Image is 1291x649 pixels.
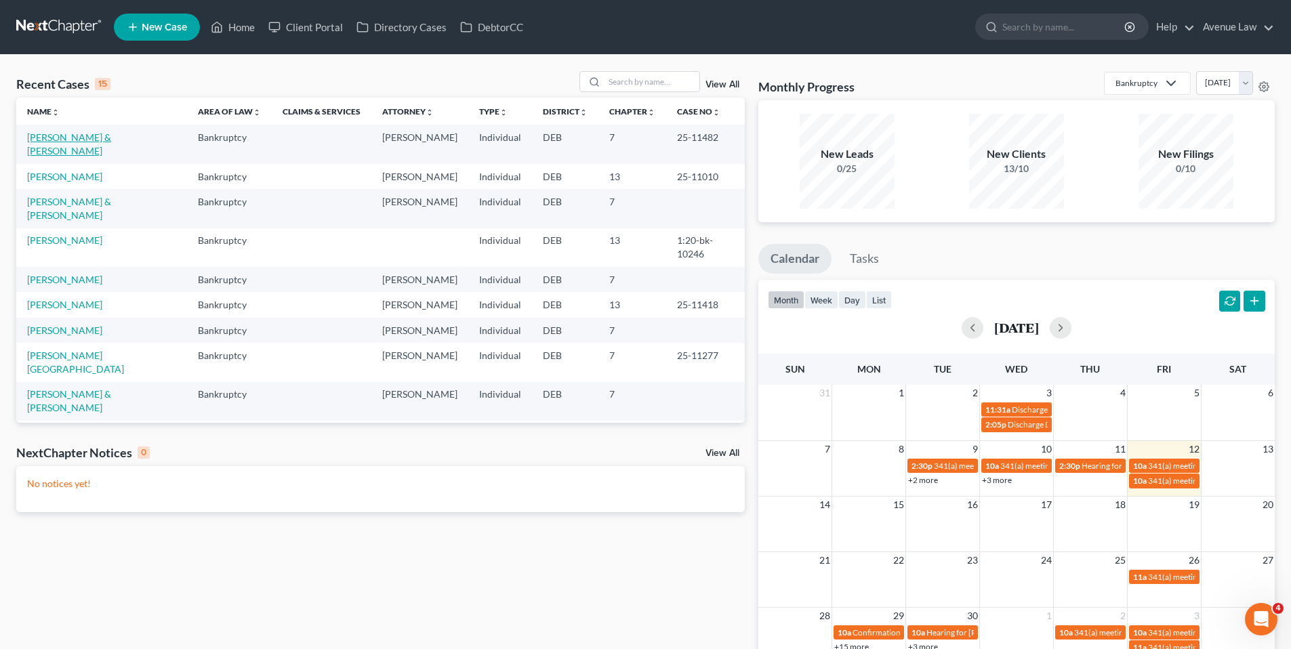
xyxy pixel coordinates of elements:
td: Individual [468,318,532,343]
span: 10 [1040,441,1053,457]
td: DEB [532,292,598,317]
iframe: Intercom live chat [1245,603,1277,635]
button: day [838,291,866,309]
a: Directory Cases [350,15,453,39]
td: Bankruptcy [187,343,272,381]
span: Thu [1080,363,1100,375]
td: 7 [598,421,666,459]
span: Hearing for [PERSON_NAME] [926,627,1032,637]
div: 0/10 [1139,162,1233,175]
span: 10a [1133,627,1147,637]
td: DEB [532,421,598,459]
td: 25-11612 [666,421,745,459]
button: month [768,291,804,309]
td: DEB [532,189,598,228]
span: 2:30p [911,461,933,471]
button: list [866,291,892,309]
a: Typeunfold_more [479,106,508,117]
div: Recent Cases [16,76,110,92]
td: [PERSON_NAME] [371,292,468,317]
div: New Filings [1139,146,1233,162]
td: Bankruptcy [187,125,272,163]
a: Home [204,15,262,39]
span: 25 [1113,552,1127,568]
span: 2 [971,385,979,401]
a: [PERSON_NAME] [27,171,102,182]
span: 4 [1119,385,1127,401]
td: DEB [532,125,598,163]
span: Sat [1229,363,1246,375]
td: [PERSON_NAME] [371,125,468,163]
span: 341(a) meeting for [PERSON_NAME] [1074,627,1205,637]
a: [PERSON_NAME] [27,274,102,285]
span: Discharge Date for [PERSON_NAME] [1012,404,1143,415]
td: 7 [598,125,666,163]
td: 7 [598,267,666,292]
span: Tue [934,363,951,375]
i: unfold_more [579,108,588,117]
span: 12 [1187,441,1201,457]
span: 10a [838,627,851,637]
span: 10a [1133,461,1147,471]
span: 29 [892,608,905,624]
td: Individual [468,382,532,421]
input: Search by name... [604,72,699,91]
td: Bankruptcy [187,164,272,189]
span: 11a [1133,572,1147,582]
td: DEB [532,382,598,421]
td: 1:20-bk-10246 [666,228,745,267]
div: NextChapter Notices [16,444,150,461]
span: 2:05p [985,419,1006,430]
p: No notices yet! [27,477,734,490]
span: 26 [1187,552,1201,568]
td: DEB [532,267,598,292]
th: Claims & Services [272,98,371,125]
span: 6 [1267,385,1275,401]
td: Bankruptcy [187,318,272,343]
td: [PERSON_NAME] [371,189,468,228]
span: 2 [1119,608,1127,624]
div: 0/25 [800,162,895,175]
span: 24 [1040,552,1053,568]
a: [PERSON_NAME] & [PERSON_NAME] [27,388,111,413]
a: Area of Lawunfold_more [198,106,261,117]
div: 13/10 [969,162,1064,175]
button: week [804,291,838,309]
span: 11:31a [985,404,1010,415]
td: 7 [598,382,666,421]
td: 13 [598,164,666,189]
a: DebtorCC [453,15,530,39]
span: 5 [1193,385,1201,401]
td: Individual [468,228,532,267]
td: [PERSON_NAME] [371,343,468,381]
td: Individual [468,189,532,228]
a: +2 more [908,475,938,485]
td: 7 [598,189,666,228]
a: [PERSON_NAME] [27,299,102,310]
span: Hearing for [PERSON_NAME] [1082,461,1187,471]
span: 30 [966,608,979,624]
span: 20 [1261,497,1275,513]
a: Districtunfold_more [543,106,588,117]
td: 7 [598,343,666,381]
td: 25-11277 [666,343,745,381]
a: Avenue Law [1196,15,1274,39]
span: 8 [897,441,905,457]
a: Case Nounfold_more [677,106,720,117]
td: Bankruptcy [187,228,272,267]
i: unfold_more [52,108,60,117]
div: Bankruptcy [1115,77,1157,89]
div: New Clients [969,146,1064,162]
i: unfold_more [499,108,508,117]
h2: [DATE] [994,320,1039,335]
a: Attorneyunfold_more [382,106,434,117]
i: unfold_more [426,108,434,117]
span: 28 [818,608,832,624]
td: [PERSON_NAME] [371,382,468,421]
div: 15 [95,78,110,90]
span: 4 [1273,603,1284,614]
td: [PERSON_NAME] [371,164,468,189]
td: [PERSON_NAME] [371,267,468,292]
td: Individual [468,421,532,459]
span: 23 [966,552,979,568]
